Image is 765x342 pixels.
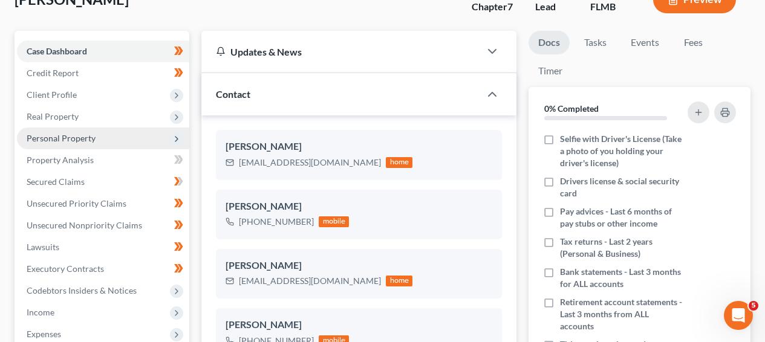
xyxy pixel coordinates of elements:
a: Secured Claims [17,171,189,193]
a: Fees [674,31,712,54]
span: Unsecured Nonpriority Claims [27,220,142,230]
div: home [386,157,412,168]
span: Pay advices - Last 6 months of pay stubs or other income [560,205,685,230]
div: Updates & News [216,45,466,58]
a: Executory Contracts [17,258,189,280]
a: Lawsuits [17,236,189,258]
div: [EMAIL_ADDRESS][DOMAIN_NAME] [239,275,381,287]
div: [PHONE_NUMBER] [239,216,314,228]
a: Property Analysis [17,149,189,171]
span: Tax returns - Last 2 years (Personal & Business) [560,236,685,260]
a: Timer [529,59,572,83]
a: Docs [529,31,570,54]
span: Selfie with Driver's License (Take a photo of you holding your driver's license) [560,133,685,169]
strong: 0% Completed [544,103,599,114]
div: mobile [319,216,349,227]
div: [PERSON_NAME] [226,318,492,332]
div: home [386,276,412,286]
span: Executory Contracts [27,263,104,274]
a: Credit Report [17,62,189,84]
span: 7 [507,1,513,12]
span: Real Property [27,111,79,121]
span: Client Profile [27,89,77,100]
span: Credit Report [27,68,79,78]
div: [PERSON_NAME] [226,140,492,154]
span: Unsecured Priority Claims [27,198,126,208]
span: Codebtors Insiders & Notices [27,285,137,295]
span: Property Analysis [27,155,94,165]
span: 5 [749,301,758,311]
span: Bank statements - Last 3 months for ALL accounts [560,266,685,290]
div: [EMAIL_ADDRESS][DOMAIN_NAME] [239,156,381,169]
span: Income [27,307,54,317]
a: Events [621,31,669,54]
span: Retirement account statements - Last 3 months from ALL accounts [560,296,685,332]
span: Contact [216,88,250,100]
a: Case Dashboard [17,40,189,62]
a: Tasks [575,31,616,54]
span: Case Dashboard [27,46,87,56]
iframe: Intercom live chat [724,301,753,330]
span: Lawsuits [27,242,59,252]
span: Expenses [27,329,61,339]
div: [PERSON_NAME] [226,259,492,273]
div: [PERSON_NAME] [226,199,492,214]
span: Secured Claims [27,176,85,187]
a: Unsecured Nonpriority Claims [17,215,189,236]
span: Drivers license & social security card [560,175,685,199]
span: Personal Property [27,133,96,143]
a: Unsecured Priority Claims [17,193,189,215]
